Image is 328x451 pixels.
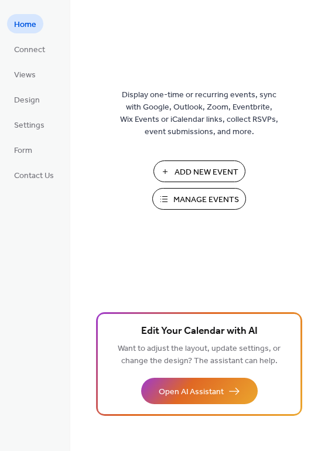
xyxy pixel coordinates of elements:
span: Edit Your Calendar with AI [141,323,258,340]
a: Contact Us [7,165,61,184]
button: Add New Event [153,160,245,182]
span: Add New Event [175,166,238,179]
span: Contact Us [14,170,54,182]
button: Manage Events [152,188,246,210]
a: Design [7,90,47,109]
span: Want to adjust the layout, update settings, or change the design? The assistant can help. [118,341,281,369]
span: Settings [14,119,45,132]
span: Connect [14,44,45,56]
span: Home [14,19,36,31]
a: Form [7,140,39,159]
a: Connect [7,39,52,59]
span: Manage Events [173,194,239,206]
span: Open AI Assistant [159,386,224,398]
a: Home [7,14,43,33]
span: Views [14,69,36,81]
span: Form [14,145,32,157]
button: Open AI Assistant [141,378,258,404]
a: Settings [7,115,52,134]
span: Design [14,94,40,107]
span: Display one-time or recurring events, sync with Google, Outlook, Zoom, Eventbrite, Wix Events or ... [120,89,278,138]
a: Views [7,64,43,84]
